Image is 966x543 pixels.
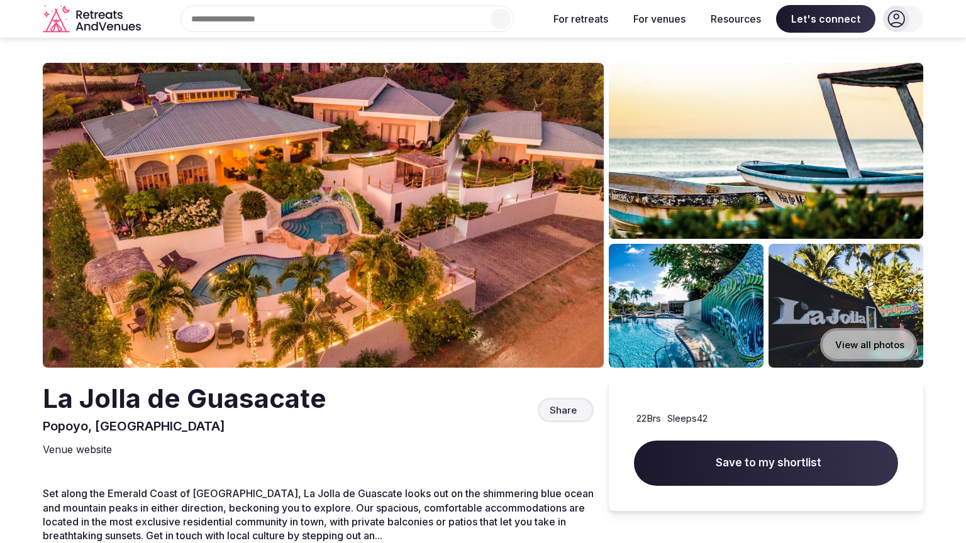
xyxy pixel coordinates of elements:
button: For retreats [543,5,618,33]
span: Share [550,403,577,417]
button: Resources [701,5,771,33]
img: Venue gallery photo [609,244,763,368]
span: Set along the Emerald Coast of [GEOGRAPHIC_DATA], La Jolla de Guascate looks out on the shimmerin... [43,487,594,542]
a: Visit the homepage [43,5,143,33]
img: Venue gallery photo [609,63,923,239]
button: View all photos [820,328,917,361]
span: Sleeps 42 [667,412,708,425]
img: Venue cover photo [43,63,604,368]
h2: La Jolla de Guasacate [43,380,326,417]
img: Venue gallery photo [769,244,923,368]
span: Popoyo, [GEOGRAPHIC_DATA] [43,419,225,434]
span: Save to my shortlist [716,456,821,471]
a: Venue website [43,442,117,456]
span: Venue website [43,442,112,456]
button: For venues [623,5,696,33]
span: Let's connect [776,5,875,33]
svg: Retreats and Venues company logo [43,5,143,33]
button: Share [538,398,594,422]
span: 22 Brs [636,412,661,425]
